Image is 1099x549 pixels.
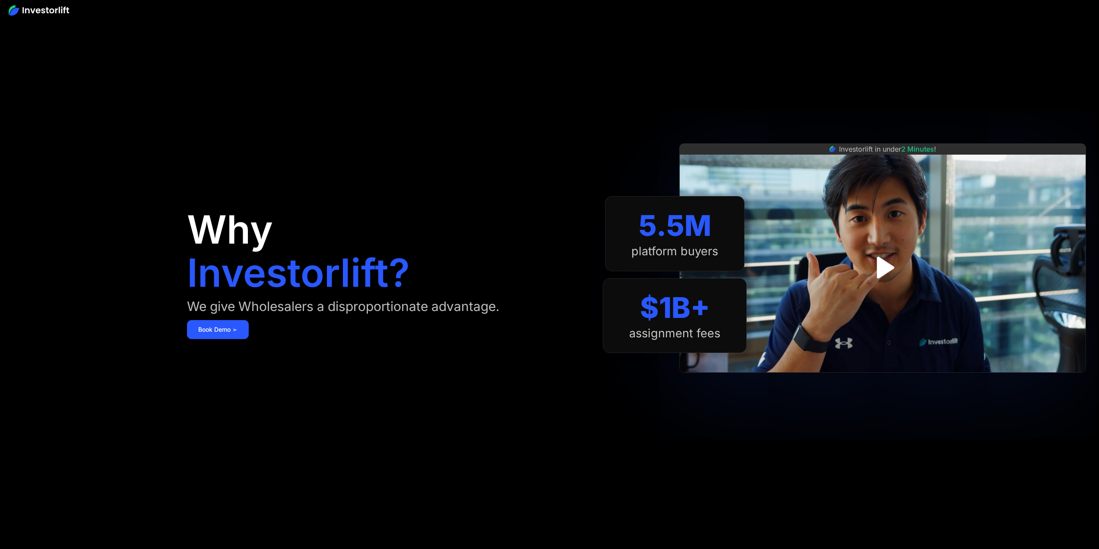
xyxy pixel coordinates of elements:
[639,209,711,243] div: 5.5M
[187,254,410,292] h1: Investorlift?
[187,299,500,313] div: We give Wholesalers a disproportionate advantage.
[629,327,720,340] div: assignment fees
[818,377,947,387] iframe: Customer reviews powered by Trustpilot
[631,244,718,258] div: platform buyers
[864,248,902,287] a: open lightbox
[640,291,710,325] div: $1B+
[187,210,273,249] h1: Why
[839,144,936,154] div: Investorlift in under !
[187,320,249,339] a: Book Demo ➢
[901,145,934,153] span: 2 Minutes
